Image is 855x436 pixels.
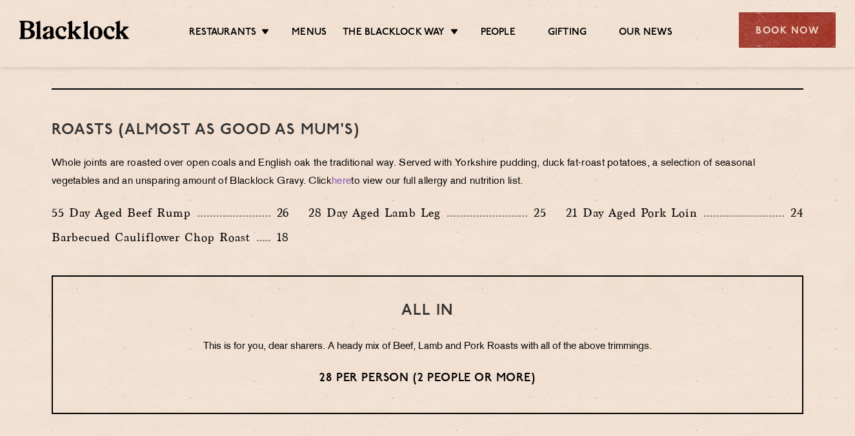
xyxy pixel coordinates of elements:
[548,26,587,41] a: Gifting
[292,26,327,41] a: Menus
[270,204,290,221] p: 26
[52,228,257,246] p: Barbecued Cauliflower Chop Roast
[19,21,129,39] img: BL_Textured_Logo-footer-cropped.svg
[332,177,351,186] a: here
[52,122,803,139] h3: Roasts (Almost as good as Mum's)
[308,204,447,222] p: 28 Day Aged Lamb Leg
[270,229,290,246] p: 18
[52,204,197,222] p: 55 Day Aged Beef Rump
[343,26,445,41] a: The Blacklock Way
[527,204,547,221] p: 25
[566,204,704,222] p: 21 Day Aged Pork Loin
[52,155,803,191] p: Whole joints are roasted over open coals and English oak the traditional way. Served with Yorkshi...
[784,204,803,221] p: 24
[79,339,776,355] p: This is for you, dear sharers. A heady mix of Beef, Lamb and Pork Roasts with all of the above tr...
[189,26,256,41] a: Restaurants
[481,26,516,41] a: People
[739,12,836,48] div: Book Now
[619,26,672,41] a: Our News
[79,370,776,387] p: 28 per person (2 people or more)
[79,302,776,319] h3: ALL IN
